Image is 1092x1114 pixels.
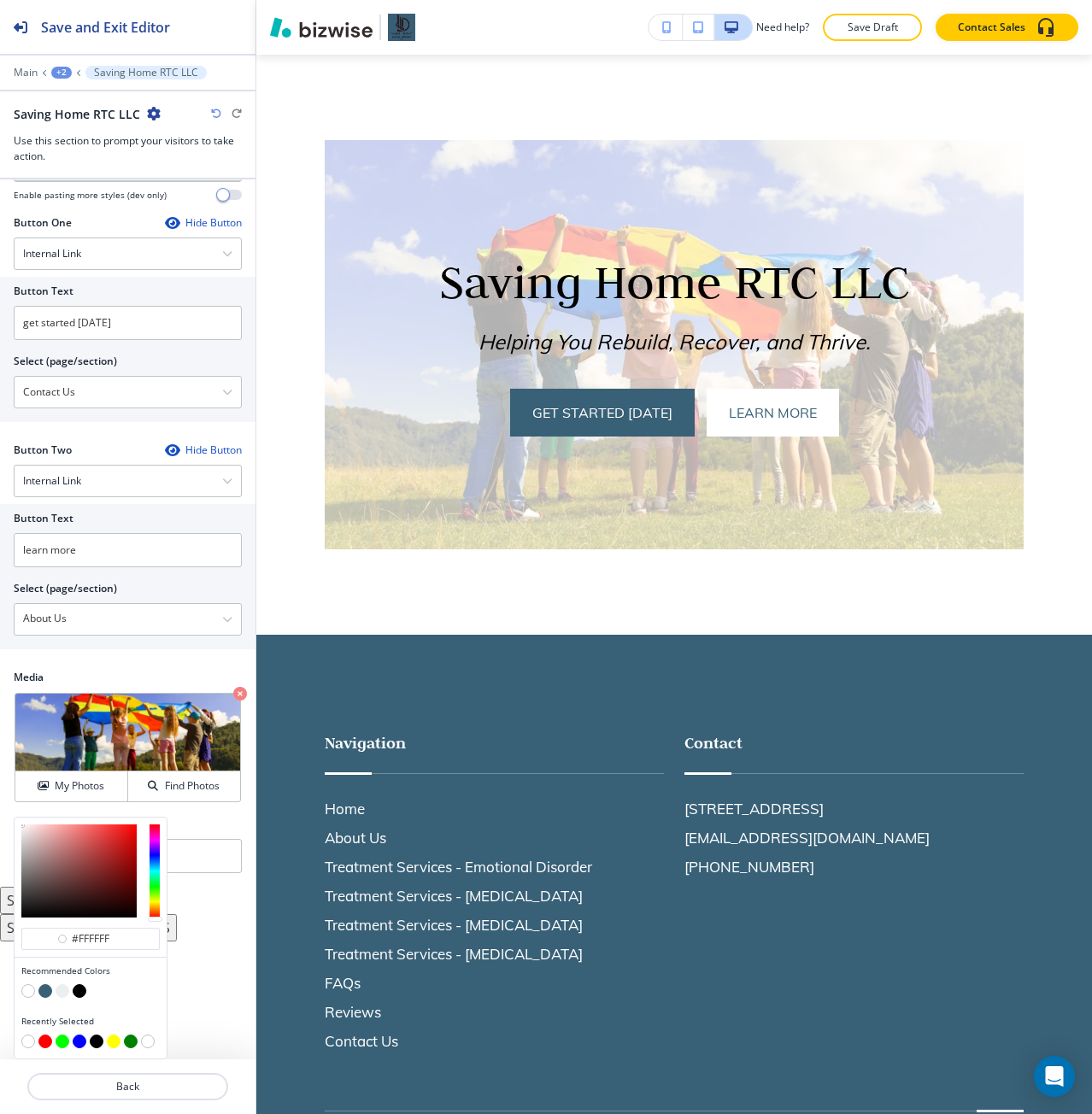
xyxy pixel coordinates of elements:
[21,964,160,977] h4: Recommended Colors
[41,17,170,38] h2: Save and Exit Editor
[270,17,373,38] img: Bizwise Logo
[23,246,81,261] h4: Internal Link
[23,473,81,489] h4: Internal Link
[478,329,871,355] em: Helping You Rebuild, Recover, and Thrive.
[165,216,242,230] button: Hide Button
[27,1073,228,1100] button: Back
[823,14,922,41] button: Save Draft
[14,354,117,369] h2: Select (page/section)
[325,1001,664,1023] h6: Reviews
[85,66,207,79] button: Saving Home RTC LLC
[388,14,415,41] img: Your Logo
[958,20,1025,35] p: Contact Sales
[15,771,128,801] button: My Photos
[707,389,839,437] button: learn more
[15,378,222,407] input: Manual Input
[325,972,664,994] h6: FAQs
[15,605,222,634] input: Manual Input
[21,1015,160,1028] h4: Recently Selected
[684,856,814,878] a: [PHONE_NUMBER]
[165,443,242,457] button: Hide Button
[14,443,72,458] h2: Button Two
[325,798,664,820] h6: Home
[14,670,242,685] h2: Media
[128,771,240,801] button: Find Photos
[386,251,962,312] p: Saving Home RTC LLC
[325,827,664,849] h6: About Us
[325,885,664,907] h6: Treatment Services - [MEDICAL_DATA]
[165,778,220,794] h4: Find Photos
[325,1030,664,1052] h6: Contact Us
[325,733,406,753] strong: Navigation
[29,1079,226,1094] p: Back
[684,827,930,849] a: [EMAIL_ADDRESS][DOMAIN_NAME]
[510,389,695,437] button: get started [DATE]
[684,798,824,820] a: [STREET_ADDRESS]
[14,581,117,596] h2: Select (page/section)
[325,914,664,936] h6: Treatment Services - [MEDICAL_DATA]
[936,14,1078,41] button: Contact Sales
[14,511,73,526] h2: Button Text
[55,778,104,794] h4: My Photos
[756,20,809,35] h3: Need help?
[845,20,900,35] p: Save Draft
[14,215,72,231] h2: Button One
[1034,1056,1075,1097] div: Open Intercom Messenger
[14,133,242,164] h3: Use this section to prompt your visitors to take action.
[14,692,242,803] div: My PhotosFind Photos
[14,817,167,832] h2: Any Color (dev only, be careful!)
[325,943,664,965] h6: Treatment Services - [MEDICAL_DATA]
[325,856,664,878] h6: Treatment Services - Emotional Disorder
[94,67,198,79] p: Saving Home RTC LLC
[14,284,73,299] h2: Button Text
[729,402,817,423] span: learn more
[14,189,167,202] h4: Enable pasting more styles (dev only)
[684,733,743,753] strong: Contact
[532,402,672,423] span: get started [DATE]
[51,67,72,79] button: +2
[14,105,140,123] h2: Saving Home RTC LLC
[14,67,38,79] button: Main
